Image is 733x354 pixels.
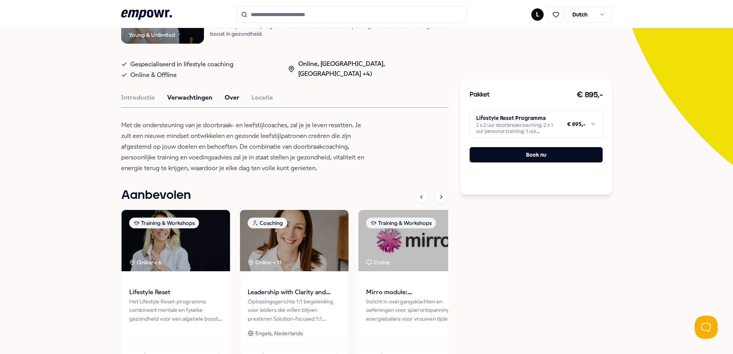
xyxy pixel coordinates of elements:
[695,316,718,339] iframe: Help Scout Beacon - Open
[225,93,239,103] button: Over
[167,93,212,103] button: Verwachtingen
[531,8,544,21] button: L
[121,186,191,205] h1: Aanbevolen
[255,329,303,338] span: Engels, Nederlands
[366,258,390,267] div: Online
[129,258,161,267] div: Online + 6
[248,297,341,323] div: Oplossingsgerichte 1:1 begeleiding voor leiders die willen blijven presteren Solution-focused 1:1...
[248,287,341,297] span: Leadership with Clarity and Energy
[577,89,603,101] h3: € 895,-
[240,210,348,271] img: package image
[366,287,459,297] span: Mirro module: Overgangsklachten
[129,218,199,228] div: Training & Workshops
[130,59,233,70] span: Gespecialiseerd in lifestyle coaching
[129,297,222,323] div: Het Lifestyle Reset-programma combineert mentale en fysieke gezondheid voor een algehele boost in...
[248,258,281,267] div: Online + 11
[121,93,155,103] button: Introductie
[129,287,222,297] span: Lifestyle Reset
[237,6,467,23] input: Search for products, categories or subcategories
[130,70,177,80] span: Online & Offline
[129,31,175,39] div: Young & Unlimited
[358,210,467,271] img: package image
[251,93,273,103] button: Locatie
[470,90,490,100] h3: Pakket
[210,22,449,38] p: Het Lifestyle Reset-programma combineert mentale en fysieke gezondheid voor een algehele boost in...
[366,297,459,323] div: Inzicht in overgangsklachten en oefeningen voor spierontspanning en energiebalans voor vrouwen ti...
[121,120,370,174] p: Met de ondersteuning van je doorbraak- en leefstijlcoaches, zal je je leven resetten. Je zult een...
[248,218,287,228] div: Coaching
[470,147,603,162] button: Boek nu
[366,218,436,228] div: Training & Workshops
[288,59,448,79] div: Online, [GEOGRAPHIC_DATA], [GEOGRAPHIC_DATA] +4)
[122,210,230,271] img: package image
